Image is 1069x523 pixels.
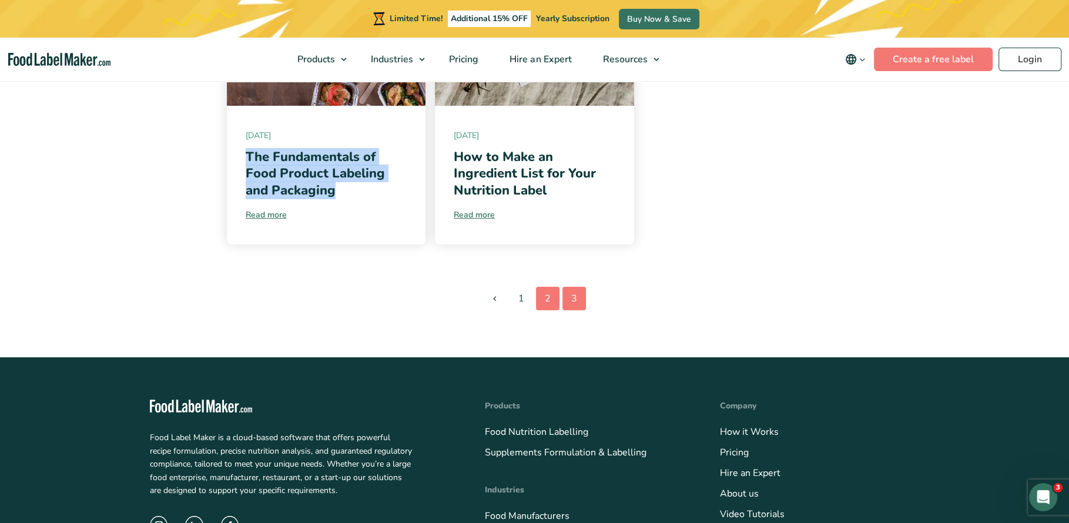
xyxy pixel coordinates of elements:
[720,425,779,438] a: How it Works
[485,425,588,438] a: Food Nutrition Labelling
[599,53,648,66] span: Resources
[720,508,785,521] a: Video Tutorials
[434,38,491,81] a: Pricing
[294,53,336,66] span: Products
[506,53,572,66] span: Hire an Expert
[454,209,615,221] a: Read more
[720,487,759,500] a: About us
[485,446,646,459] a: Supplements Formulation & Labelling
[720,400,920,412] h4: Company
[510,287,533,310] a: 1
[445,53,480,66] span: Pricing
[720,467,780,480] a: Hire an Expert
[485,509,569,522] a: Food Manufacturers
[494,38,584,81] a: Hire an Expert
[587,38,665,81] a: Resources
[150,400,253,413] img: Food Label Maker - white
[720,446,749,459] a: Pricing
[874,48,993,71] a: Create a free label
[562,287,586,310] span: 3
[998,48,1061,71] a: Login
[246,209,407,221] a: Read more
[536,13,609,24] span: Yearly Subscription
[454,129,615,142] span: [DATE]
[485,400,685,412] h4: Products
[356,38,431,81] a: Industries
[454,148,596,199] a: How to Make an Ingredient List for Your Nutrition Label
[246,129,407,142] span: [DATE]
[282,38,353,81] a: Products
[619,9,699,29] a: Buy Now & Save
[1029,483,1057,511] iframe: Intercom live chat
[536,287,559,310] a: 2
[246,148,385,199] a: The Fundamentals of Food Product Labeling and Packaging
[448,11,531,27] span: Additional 15% OFF
[367,53,414,66] span: Industries
[390,13,443,24] span: Limited Time!
[1053,483,1063,492] span: 3
[485,484,685,496] h4: Industries
[150,431,412,497] p: Food Label Maker is a cloud-based software that offers powerful recipe formulation, precise nutri...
